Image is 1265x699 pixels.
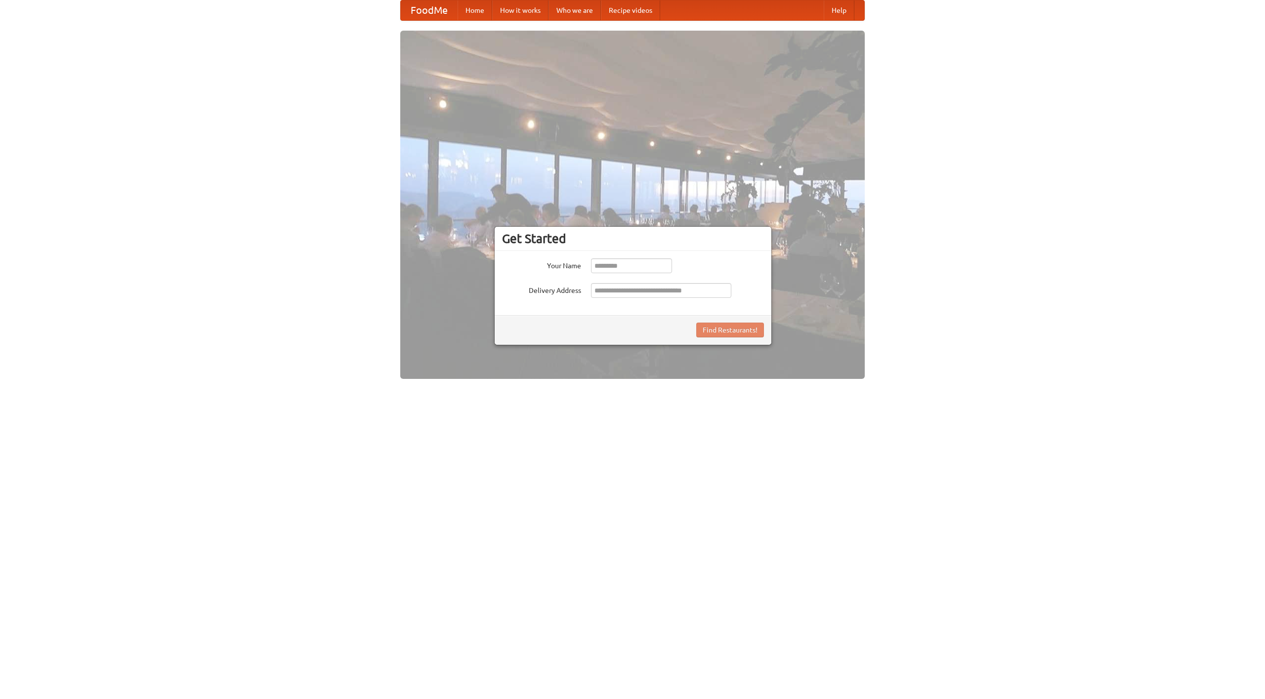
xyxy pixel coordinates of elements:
a: How it works [492,0,548,20]
a: FoodMe [401,0,458,20]
h3: Get Started [502,231,764,246]
label: Your Name [502,258,581,271]
a: Home [458,0,492,20]
a: Help [824,0,854,20]
button: Find Restaurants! [696,323,764,337]
a: Recipe videos [601,0,660,20]
label: Delivery Address [502,283,581,295]
a: Who we are [548,0,601,20]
